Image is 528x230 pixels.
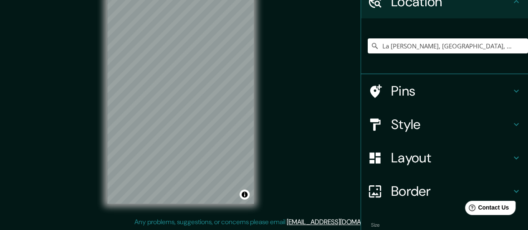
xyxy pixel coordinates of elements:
[391,183,511,200] h4: Border
[391,116,511,133] h4: Style
[454,197,519,221] iframe: Help widget launcher
[361,174,528,208] div: Border
[371,222,380,229] label: Size
[240,190,250,200] button: Toggle attribution
[287,217,390,226] a: [EMAIL_ADDRESS][DOMAIN_NAME]
[368,38,528,53] input: Pick your city or area
[391,149,511,166] h4: Layout
[361,141,528,174] div: Layout
[361,74,528,108] div: Pins
[361,108,528,141] div: Style
[134,217,391,227] p: Any problems, suggestions, or concerns please email .
[391,83,511,99] h4: Pins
